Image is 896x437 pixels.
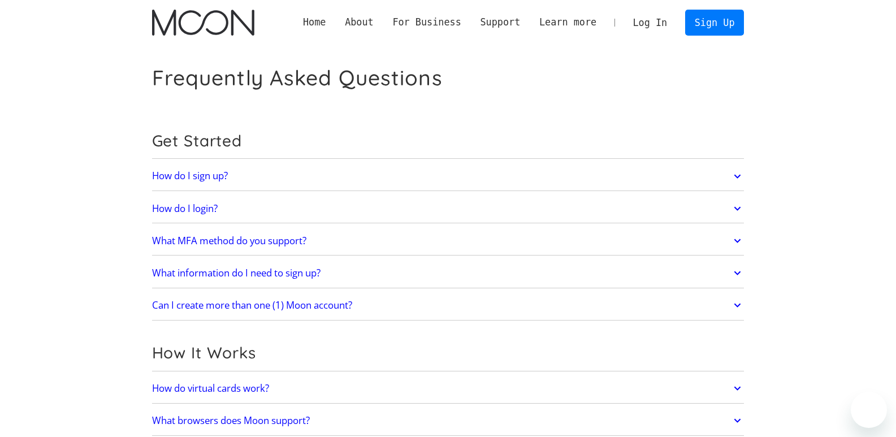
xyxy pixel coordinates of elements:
[152,10,254,36] a: home
[152,229,744,253] a: What MFA method do you support?
[293,15,335,29] a: Home
[345,15,374,29] div: About
[152,415,310,426] h2: What browsers does Moon support?
[851,392,887,428] iframe: Bouton de lancement de la fenêtre de messagerie
[152,170,228,181] h2: How do I sign up?
[152,203,218,214] h2: How do I login?
[152,409,744,432] a: What browsers does Moon support?
[152,383,269,394] h2: How do virtual cards work?
[152,293,744,317] a: Can I create more than one (1) Moon account?
[152,300,352,311] h2: Can I create more than one (1) Moon account?
[152,261,744,285] a: What information do I need to sign up?
[152,235,306,246] h2: What MFA method do you support?
[152,267,321,279] h2: What information do I need to sign up?
[152,343,744,362] h2: How It Works
[480,15,520,29] div: Support
[152,197,744,220] a: How do I login?
[471,15,530,29] div: Support
[392,15,461,29] div: For Business
[152,165,744,188] a: How do I sign up?
[152,131,744,150] h2: Get Started
[152,377,744,400] a: How do virtual cards work?
[539,15,596,29] div: Learn more
[152,65,443,90] h1: Frequently Asked Questions
[383,15,471,29] div: For Business
[624,10,677,35] a: Log In
[685,10,744,35] a: Sign Up
[335,15,383,29] div: About
[530,15,606,29] div: Learn more
[152,10,254,36] img: Moon Logo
